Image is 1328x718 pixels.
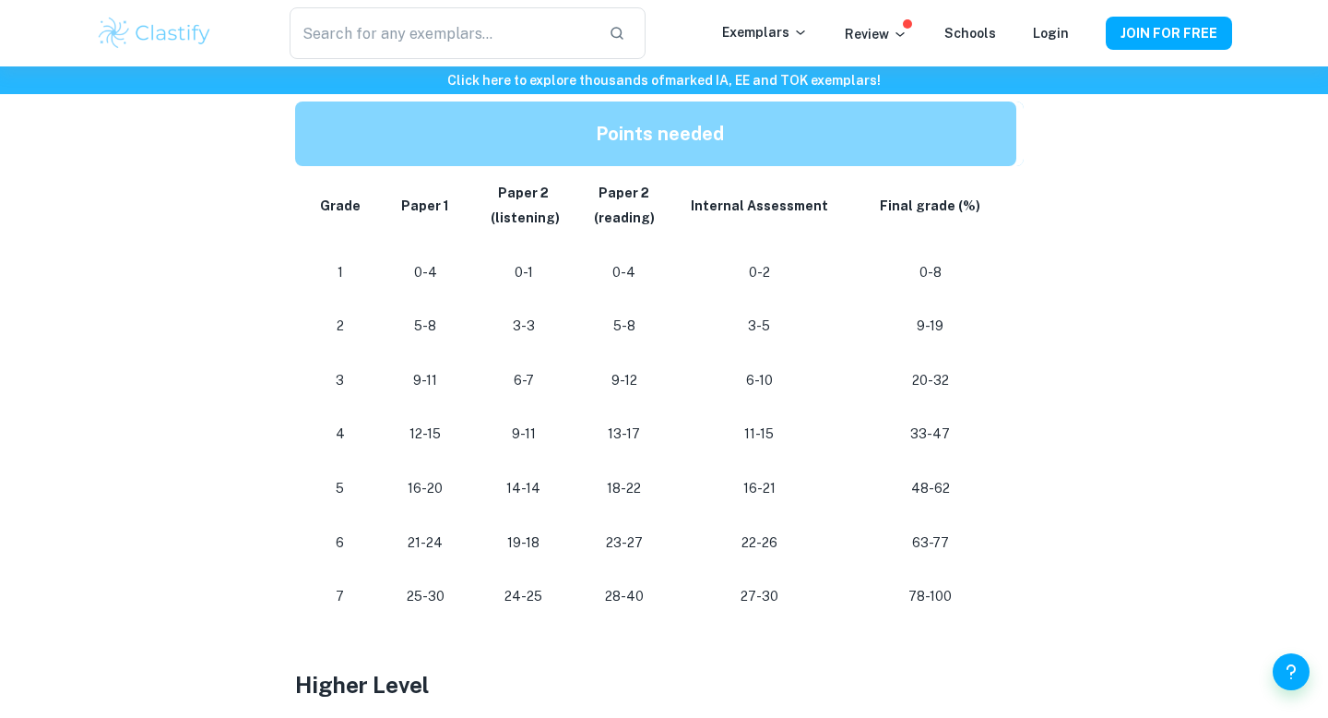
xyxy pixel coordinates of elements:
[860,260,1002,285] p: 0-8
[392,422,457,447] p: 12-15
[589,260,659,285] p: 0-4
[860,584,1002,609] p: 78-100
[880,198,980,213] strong: Final grade (%)
[488,584,560,609] p: 24-25
[689,422,830,447] p: 11-15
[392,314,457,339] p: 5-8
[4,70,1324,90] h6: Click here to explore thousands of marked IA, EE and TOK exemplars !
[689,260,830,285] p: 0-2
[691,198,828,213] strong: Internal Assessment
[488,476,560,501] p: 14-14
[488,185,560,225] strong: Paper 2 (listening)
[689,584,830,609] p: 27-30
[317,476,362,501] p: 5
[317,531,362,556] p: 6
[295,668,1033,701] h3: Higher Level
[317,584,362,609] p: 7
[317,314,362,339] p: 2
[488,314,560,339] p: 3-3
[860,368,1002,393] p: 20-32
[589,476,659,501] p: 18-22
[320,198,361,213] strong: Grade
[392,531,457,556] p: 21-24
[392,260,457,285] p: 0-4
[1273,653,1310,690] button: Help and Feedback
[96,15,213,52] img: Clastify logo
[392,584,457,609] p: 25-30
[860,314,1002,339] p: 9-19
[317,260,362,285] p: 1
[589,584,659,609] p: 28-40
[860,422,1002,447] p: 33-47
[860,531,1002,556] p: 63-77
[488,260,560,285] p: 0-1
[488,422,560,447] p: 9-11
[596,123,724,145] strong: Points needed
[589,531,659,556] p: 23-27
[689,314,830,339] p: 3-5
[488,531,560,556] p: 19-18
[392,476,457,501] p: 16-20
[689,531,830,556] p: 22-26
[1033,26,1069,41] a: Login
[845,24,907,44] p: Review
[589,368,659,393] p: 9-12
[290,7,594,59] input: Search for any exemplars...
[589,422,659,447] p: 13-17
[488,368,560,393] p: 6-7
[944,26,996,41] a: Schools
[689,368,830,393] p: 6-10
[392,368,457,393] p: 9-11
[401,198,449,213] strong: Paper 1
[317,368,362,393] p: 3
[594,185,655,225] strong: Paper 2 (reading)
[317,422,362,447] p: 4
[1106,17,1232,50] button: JOIN FOR FREE
[589,314,659,339] p: 5-8
[689,476,830,501] p: 16-21
[722,22,808,42] p: Exemplars
[860,476,1002,501] p: 48-62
